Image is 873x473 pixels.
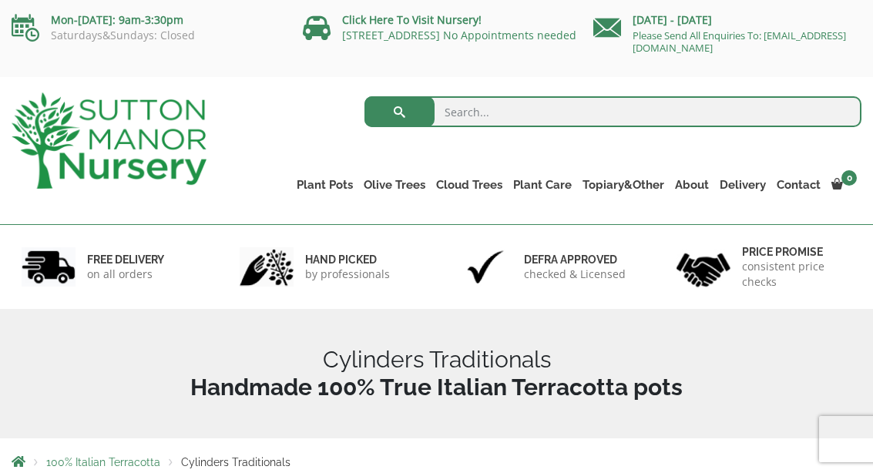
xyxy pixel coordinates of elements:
[22,247,76,287] img: 1.jpg
[524,267,626,282] p: checked & Licensed
[240,247,294,287] img: 2.jpg
[364,96,861,127] input: Search...
[670,174,714,196] a: About
[841,170,857,186] span: 0
[305,267,390,282] p: by professionals
[742,259,851,290] p: consistent price checks
[12,92,206,189] img: logo
[342,12,482,27] a: Click Here To Visit Nursery!
[714,174,771,196] a: Delivery
[12,29,280,42] p: Saturdays&Sundays: Closed
[12,346,861,401] h1: Cylinders Traditionals
[181,456,290,468] span: Cylinders Traditionals
[46,456,160,468] a: 100% Italian Terracotta
[12,11,280,29] p: Mon-[DATE]: 9am-3:30pm
[431,174,508,196] a: Cloud Trees
[458,247,512,287] img: 3.jpg
[577,174,670,196] a: Topiary&Other
[677,243,730,290] img: 4.jpg
[524,253,626,267] h6: Defra approved
[305,253,390,267] h6: hand picked
[593,11,861,29] p: [DATE] - [DATE]
[826,174,861,196] a: 0
[87,267,164,282] p: on all orders
[358,174,431,196] a: Olive Trees
[742,245,851,259] h6: Price promise
[508,174,577,196] a: Plant Care
[342,28,576,42] a: [STREET_ADDRESS] No Appointments needed
[87,253,164,267] h6: FREE DELIVERY
[291,174,358,196] a: Plant Pots
[12,455,861,468] nav: Breadcrumbs
[633,29,846,55] a: Please Send All Enquiries To: [EMAIL_ADDRESS][DOMAIN_NAME]
[771,174,826,196] a: Contact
